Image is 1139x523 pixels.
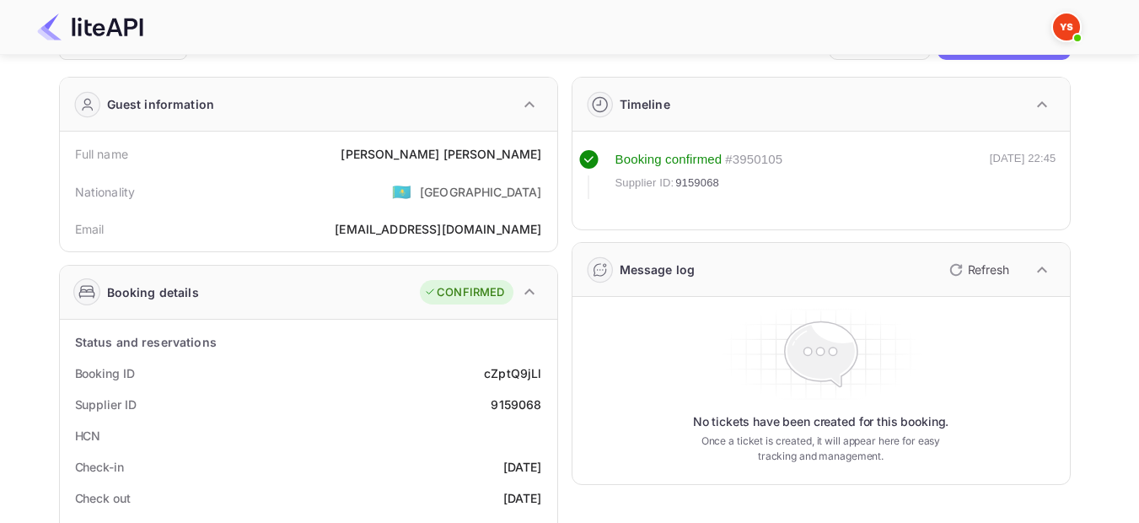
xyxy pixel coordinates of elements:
[990,150,1056,199] div: [DATE] 22:45
[968,261,1009,278] p: Refresh
[75,427,101,445] div: HCN
[420,183,542,201] div: [GEOGRAPHIC_DATA]
[335,220,541,238] div: [EMAIL_ADDRESS][DOMAIN_NAME]
[75,364,135,382] div: Booking ID
[424,284,504,301] div: CONFIRMED
[620,95,670,113] div: Timeline
[107,283,199,301] div: Booking details
[615,175,674,191] span: Supplier ID:
[75,333,217,351] div: Status and reservations
[75,489,131,507] div: Check out
[675,175,719,191] span: 9159068
[341,145,541,163] div: [PERSON_NAME] [PERSON_NAME]
[37,13,143,40] img: LiteAPI Logo
[615,150,723,170] div: Booking confirmed
[491,396,541,413] div: 9159068
[693,413,949,430] p: No tickets have been created for this booking.
[503,489,542,507] div: [DATE]
[75,458,124,476] div: Check-in
[939,256,1016,283] button: Refresh
[75,183,136,201] div: Nationality
[392,176,411,207] span: United States
[1053,13,1080,40] img: Yandex Support
[107,95,215,113] div: Guest information
[620,261,696,278] div: Message log
[725,150,782,170] div: # 3950105
[484,364,541,382] div: cZptQ9jLl
[75,396,137,413] div: Supplier ID
[75,220,105,238] div: Email
[75,145,128,163] div: Full name
[503,458,542,476] div: [DATE]
[688,434,954,464] p: Once a ticket is created, it will appear here for easy tracking and management.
